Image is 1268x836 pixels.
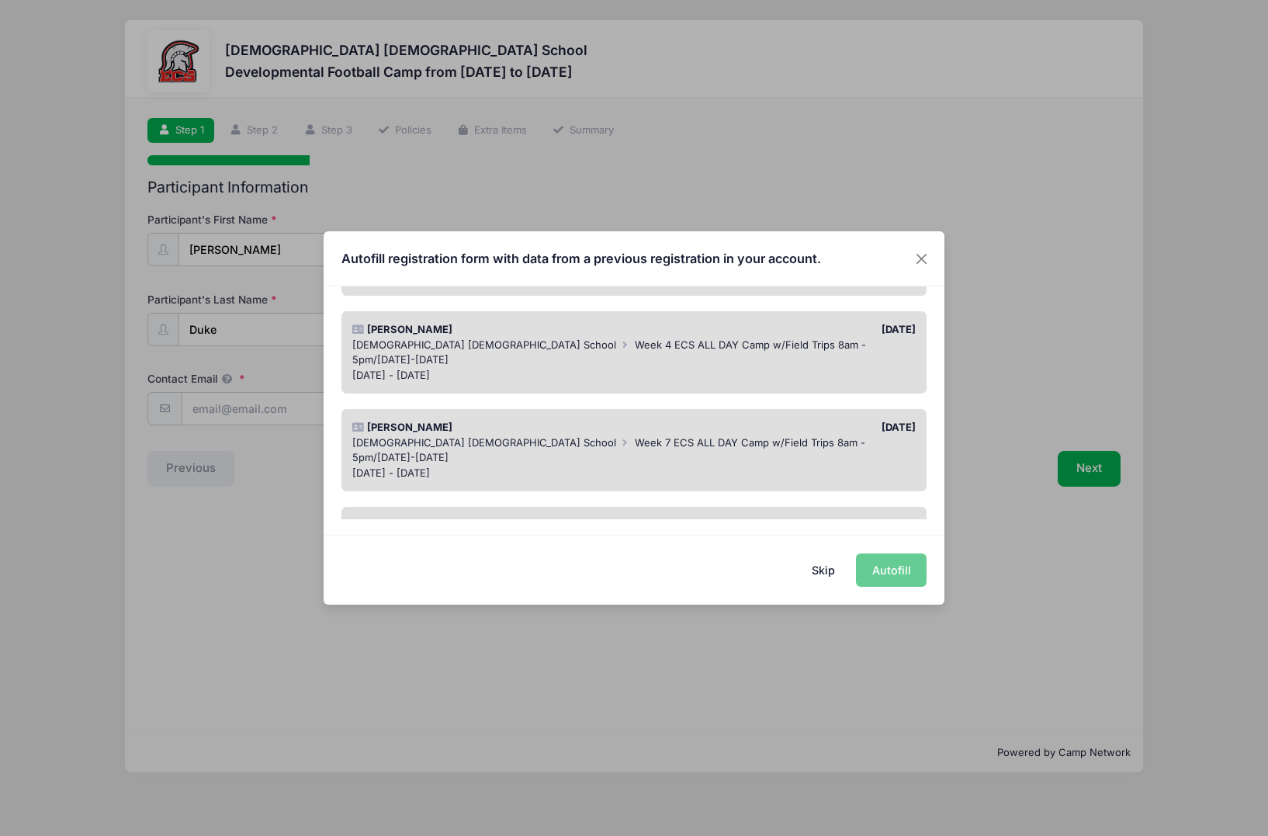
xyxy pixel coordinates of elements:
div: [DATE] [634,518,923,533]
div: [DATE] - [DATE] [352,466,916,481]
h4: Autofill registration form with data from a previous registration in your account. [341,249,821,268]
div: [PERSON_NAME] [345,518,634,533]
div: [PERSON_NAME] [345,420,634,435]
span: [DEMOGRAPHIC_DATA] [DEMOGRAPHIC_DATA] School [352,338,616,351]
div: [DATE] - [DATE] [352,368,916,383]
span: [DEMOGRAPHIC_DATA] [DEMOGRAPHIC_DATA] School [352,436,616,449]
div: [PERSON_NAME] [345,322,634,338]
button: Skip [796,553,851,587]
button: Close [908,245,936,272]
div: [DATE] [634,322,923,338]
div: [DATE] [634,420,923,435]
